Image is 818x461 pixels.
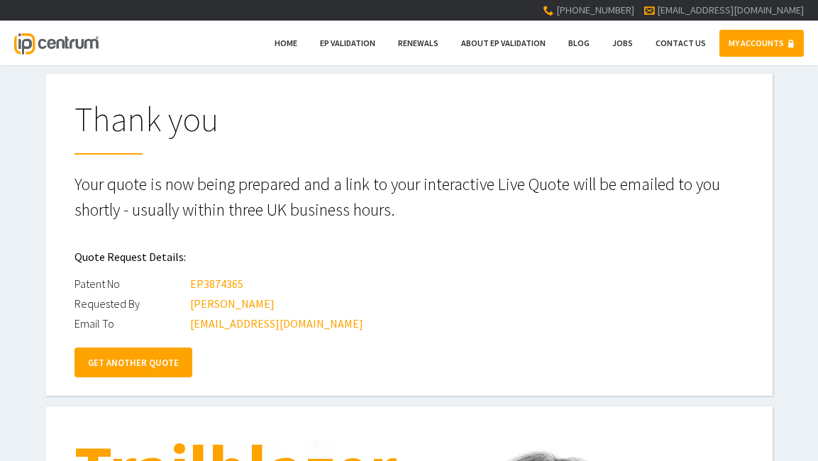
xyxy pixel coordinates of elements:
[74,294,188,313] div: Requested By
[612,38,633,48] span: Jobs
[311,30,385,57] a: EP Validation
[398,38,438,48] span: Renewals
[719,30,804,57] a: MY ACCOUNTS
[656,38,706,48] span: Contact Us
[74,313,188,333] div: Email To
[265,30,306,57] a: Home
[389,30,448,57] a: Renewals
[74,172,744,223] p: Your quote is now being prepared and a link to your interactive Live Quote will be emailed to you...
[14,21,98,65] a: IP Centrum
[275,38,297,48] span: Home
[74,274,188,294] div: Patent No
[74,348,192,377] a: GET ANOTHER QUOTE
[568,38,590,48] span: Blog
[190,274,243,294] div: EP3874365
[559,30,599,57] a: Blog
[603,30,642,57] a: Jobs
[320,38,375,48] span: EP Validation
[190,313,363,333] div: [EMAIL_ADDRESS][DOMAIN_NAME]
[452,30,555,57] a: About EP Validation
[74,240,744,274] h2: Quote Request Details:
[74,102,744,155] h1: Thank you
[657,4,804,16] a: [EMAIL_ADDRESS][DOMAIN_NAME]
[461,38,546,48] span: About EP Validation
[646,30,715,57] a: Contact Us
[556,4,634,16] span: [PHONE_NUMBER]
[190,294,275,313] div: [PERSON_NAME]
